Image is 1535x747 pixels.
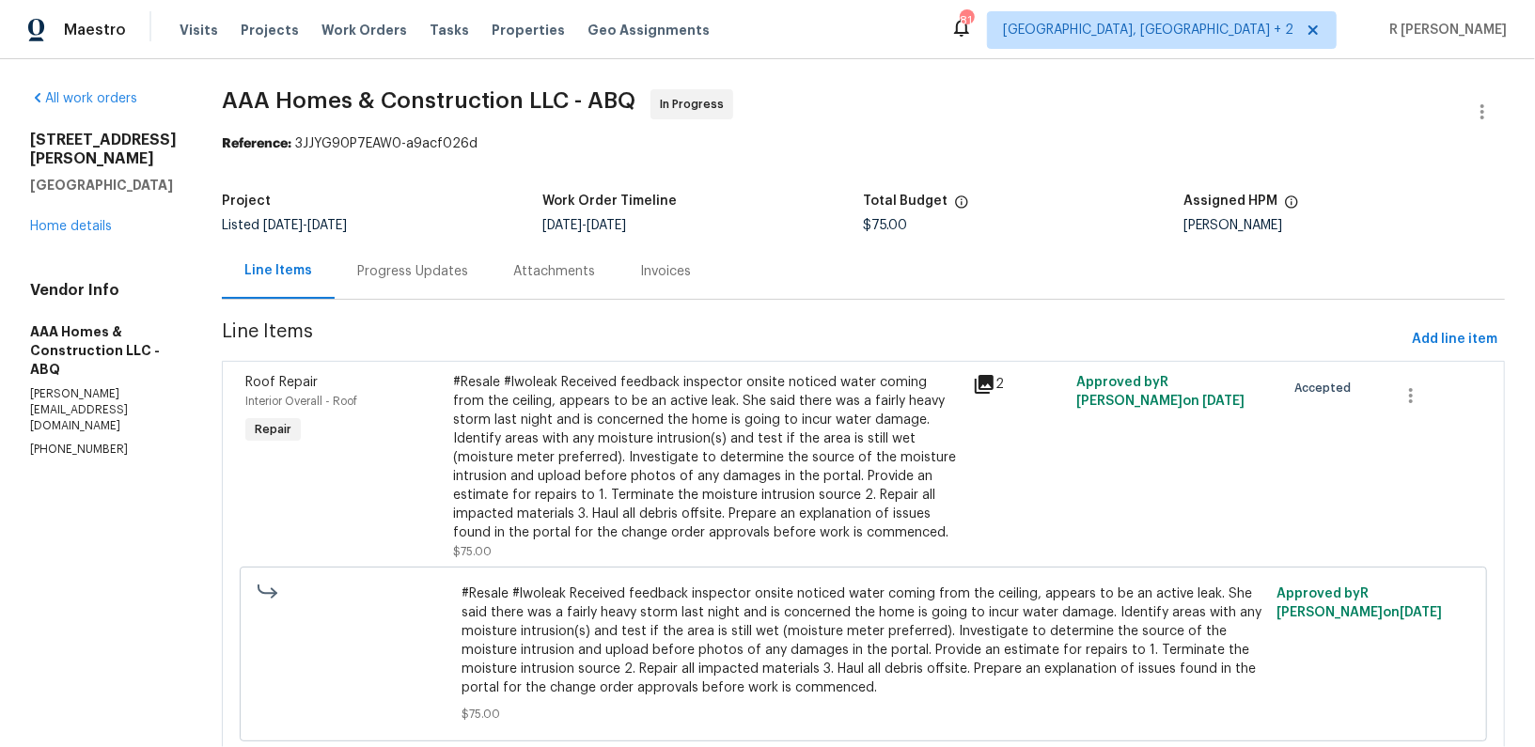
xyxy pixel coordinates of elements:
span: Accepted [1294,379,1358,397]
span: In Progress [660,95,731,114]
b: Reference: [222,137,291,150]
span: $75.00 [453,546,492,557]
div: Line Items [244,261,312,280]
span: The total cost of line items that have been proposed by Opendoor. This sum includes line items th... [954,195,969,219]
span: [GEOGRAPHIC_DATA], [GEOGRAPHIC_DATA] + 2 [1003,21,1293,39]
span: Tasks [430,23,469,37]
span: [DATE] [307,219,347,232]
div: [PERSON_NAME] [1184,219,1505,232]
span: Maestro [64,21,126,39]
span: [DATE] [1203,395,1245,408]
span: Roof Repair [245,376,318,389]
span: Listed [222,219,347,232]
span: Repair [247,420,299,439]
span: $75.00 [864,219,908,232]
h5: Assigned HPM [1184,195,1278,208]
div: 81 [960,11,973,30]
span: [DATE] [263,219,303,232]
p: [PHONE_NUMBER] [30,442,177,458]
h2: [STREET_ADDRESS][PERSON_NAME] [30,131,177,168]
span: $75.00 [462,705,1265,724]
span: Line Items [222,322,1404,357]
span: R [PERSON_NAME] [1382,21,1507,39]
a: All work orders [30,92,137,105]
span: Work Orders [321,21,407,39]
h5: Project [222,195,271,208]
span: Interior Overall - Roof [245,396,357,407]
h5: [GEOGRAPHIC_DATA] [30,176,177,195]
span: Properties [492,21,565,39]
span: [DATE] [542,219,582,232]
span: Approved by R [PERSON_NAME] on [1277,587,1442,619]
span: Projects [241,21,299,39]
span: #Resale #lwoleak Received feedback inspector onsite noticed water coming from the ceiling, appear... [462,584,1265,697]
span: Approved by R [PERSON_NAME] on [1077,376,1245,408]
a: Home details [30,220,112,233]
h5: Work Order Timeline [542,195,677,208]
div: Attachments [513,262,595,281]
div: 3JJYG90P7EAW0-a9acf026d [222,134,1505,153]
span: - [263,219,347,232]
span: Geo Assignments [587,21,710,39]
h5: AAA Homes & Construction LLC - ABQ [30,322,177,379]
button: Add line item [1404,322,1505,357]
h5: Total Budget [864,195,948,208]
span: - [542,219,626,232]
div: Invoices [640,262,691,281]
div: #Resale #lwoleak Received feedback inspector onsite noticed water coming from the ceiling, appear... [453,373,962,542]
span: AAA Homes & Construction LLC - ABQ [222,89,635,112]
div: 2 [973,373,1066,396]
h4: Vendor Info [30,281,177,300]
span: Add line item [1412,328,1497,351]
span: [DATE] [587,219,626,232]
span: [DATE] [1400,606,1442,619]
span: The hpm assigned to this work order. [1284,195,1299,219]
p: [PERSON_NAME][EMAIL_ADDRESS][DOMAIN_NAME] [30,386,177,434]
div: Progress Updates [357,262,468,281]
span: Visits [180,21,218,39]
